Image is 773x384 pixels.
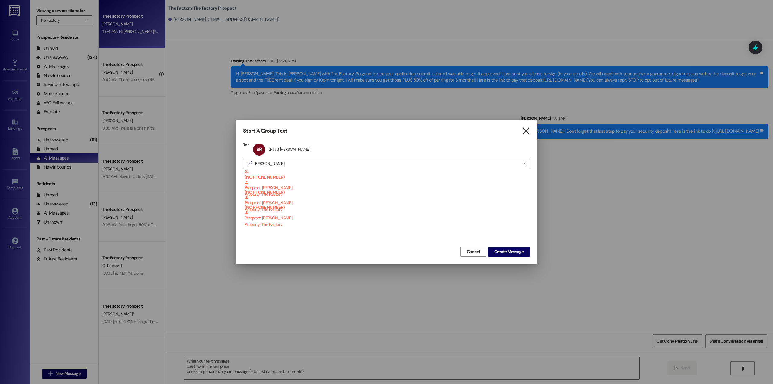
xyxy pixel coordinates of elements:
button: Create Message [488,247,530,257]
h3: Start A Group Text [243,127,287,134]
button: Clear text [520,159,530,168]
div: (NO PHONE NUMBER) Prospect: [PERSON_NAME]Property: The Factory [243,170,530,185]
i:  [523,161,526,166]
i:  [522,128,530,134]
div: Property: The Factory [245,221,530,228]
b: (NO PHONE NUMBER) [245,185,530,195]
div: (Past) [PERSON_NAME] [269,147,310,152]
div: Prospect: [PERSON_NAME] [245,185,530,213]
b: (NO PHONE NUMBER) [245,200,530,210]
span: Create Message [494,249,524,255]
button: Cancel [460,247,486,257]
span: Cancel [467,249,480,255]
h3: To: [243,142,249,147]
div: Prospect: [PERSON_NAME] [245,170,530,198]
div: (NO PHONE NUMBER) Prospect: [PERSON_NAME]Property: The Factory [243,185,530,200]
span: SR [256,146,262,153]
i:  [245,160,254,166]
div: (NO PHONE NUMBER) Prospect: [PERSON_NAME]Property: The Factory [243,200,530,215]
div: Prospect: [PERSON_NAME] [245,200,530,228]
input: Search for any contact or apartment [254,159,520,168]
b: (NO PHONE NUMBER) [245,170,530,180]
